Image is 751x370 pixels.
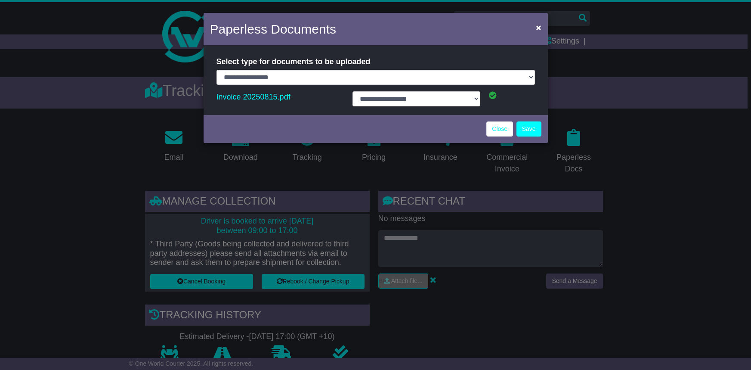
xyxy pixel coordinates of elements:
span: × [536,22,541,32]
a: Close [486,121,513,137]
label: Select type for documents to be uploaded [216,54,371,70]
button: Save [516,121,541,137]
a: Invoice 20250815.pdf [216,90,291,103]
h4: Paperless Documents [210,19,336,39]
button: Close [532,19,545,36]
